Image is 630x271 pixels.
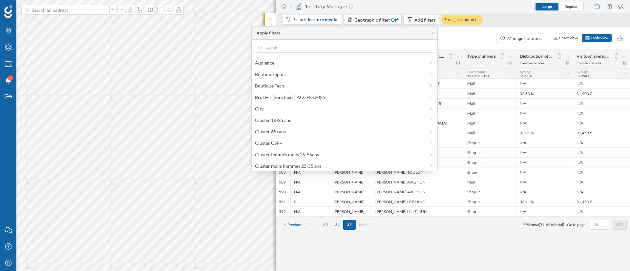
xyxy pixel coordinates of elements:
[573,197,630,206] div: 31,450 €
[464,167,516,177] div: Shop-in
[10,5,42,10] span: Assistance
[573,118,630,128] div: N/A
[467,70,485,74] span: Filled count
[573,206,630,216] div: N/A
[464,187,516,197] div: Shop-in
[520,74,532,78] span: 36.57 %
[292,16,338,23] div: Brand:
[577,61,601,65] div: Commercial area
[573,98,630,108] div: N/A
[290,177,330,187] div: N/A
[573,128,630,138] div: 31,450 €
[516,177,573,187] div: N/A
[520,61,544,65] div: Commercial area
[372,167,464,177] div: [PERSON_NAME] TOULON
[441,15,483,25] div: Enseigne is one of t…
[516,79,573,88] div: N/A
[573,138,630,147] div: N/A
[573,167,630,177] div: N/A
[10,75,11,81] span: 9
[279,170,286,175] div: 588
[290,187,330,197] div: N/A
[4,5,12,18] img: Geoblink Logo
[573,147,630,157] div: N/A
[464,157,516,167] div: Shop-in
[391,16,398,23] div: Off
[516,128,573,138] div: 33.61 %
[330,177,372,187] div: [PERSON_NAME]
[255,117,291,123] div: Cluster 18-25 ans
[592,222,607,228] input: 35
[255,71,286,77] div: Boutique Sport
[577,70,588,74] span: Average
[279,209,286,214] div: 592
[516,88,573,98] div: 32.83 %
[551,222,565,227] span: of total).
[464,147,516,157] div: Shop-in
[372,197,464,206] div: [PERSON_NAME] LE BLANC
[290,206,330,216] div: N/A
[372,177,464,187] div: [PERSON_NAME] AVIGNON
[279,199,286,204] div: 591
[464,177,516,187] div: Mall
[467,74,489,78] span: 591 (99.831%)
[372,206,464,216] div: [PERSON_NAME] LILLENIUM
[573,79,630,88] div: N/A
[516,108,573,118] div: N/A
[464,197,516,206] div: Shop-in
[516,206,573,216] div: N/A
[464,206,516,216] div: Shop-in
[330,167,372,177] div: [PERSON_NAME]
[290,167,330,177] div: N/A
[279,189,286,195] div: 590
[507,35,542,42] div: Manage columns
[520,70,532,74] span: Average
[464,79,516,88] div: Mall
[573,157,630,167] div: N/A
[516,118,573,128] div: N/A
[516,98,573,108] div: N/A
[255,163,321,169] div: Cluster malls hommes 25-55 ans
[516,157,573,167] div: N/A
[530,222,539,227] span: rows
[467,54,496,59] span: Type d'univers
[516,197,573,206] div: 33.61 %
[255,152,319,157] div: Cluster femmes malls 25-55ans
[539,222,540,227] span: (
[516,138,573,147] div: N/A
[567,222,586,228] span: Go to page:
[573,187,630,197] div: N/A
[516,167,573,177] div: N/A
[372,187,464,197] div: [PERSON_NAME] AVIGNON
[290,3,353,10] div: Territory Manager
[330,197,372,206] div: [PERSON_NAME]
[257,30,280,36] div: Apply filters
[464,88,516,98] div: Mall
[279,180,286,185] div: 589
[267,23,274,55] p: Store network
[591,35,608,40] span: Table view
[523,222,530,227] span: 592
[542,4,552,9] span: Large
[573,88,630,98] div: 31,900 €
[464,118,516,128] div: Mall
[577,54,610,59] span: Visitors' average disposable income ([DATE] to [DATE])
[464,138,516,147] div: Shop-in
[330,187,372,197] div: [PERSON_NAME]
[255,94,325,100] div: Brut HT (hors taxes) ACCESS 2025
[464,98,516,108] div: Mall
[330,206,372,216] div: [PERSON_NAME]
[564,4,578,9] span: Regular
[308,16,337,23] span: in-store media
[255,83,284,88] div: Boutique Tech
[354,17,390,23] span: Geographic filter:
[559,35,577,40] span: Chart view
[255,129,286,134] div: Cluster 65+ans
[290,197,330,206] div: 0
[255,106,263,111] div: City
[464,128,516,138] div: Mall
[573,108,630,118] div: N/A
[520,54,553,59] span: Distribution of visits by gender and age ([DEMOGRAPHIC_DATA][DATE] to [DATE])
[255,140,282,146] div: Cluster CSP+
[577,74,590,78] span: 37,250 €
